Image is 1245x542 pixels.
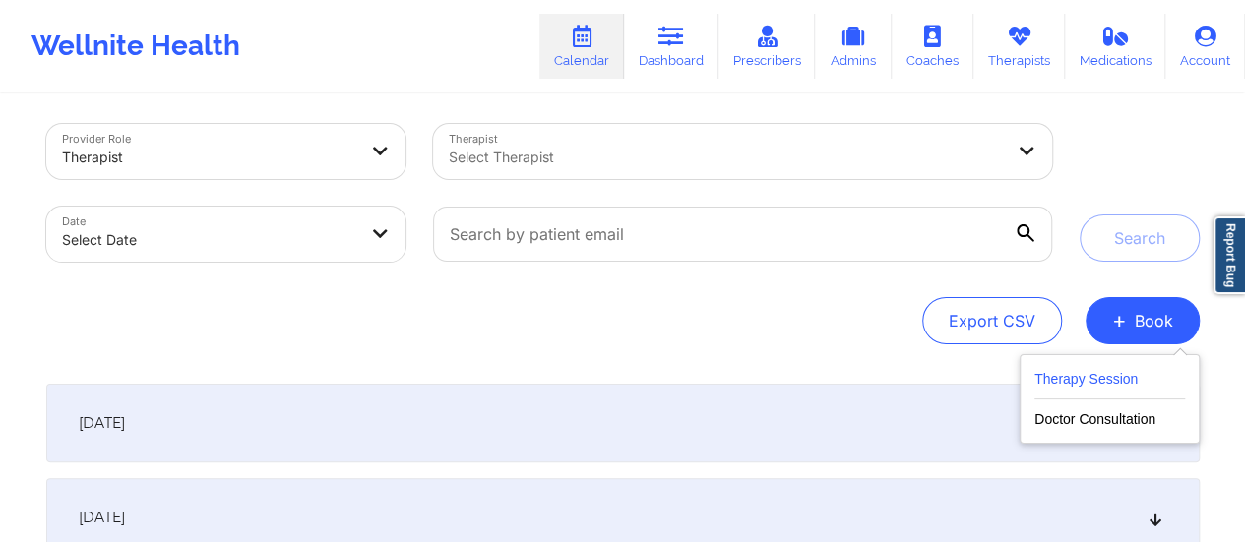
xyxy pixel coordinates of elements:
[1165,14,1245,79] a: Account
[1080,214,1200,262] button: Search
[815,14,892,79] a: Admins
[62,136,357,179] div: Therapist
[892,14,973,79] a: Coaches
[1034,399,1185,431] button: Doctor Consultation
[539,14,624,79] a: Calendar
[79,508,125,527] span: [DATE]
[1065,14,1166,79] a: Medications
[922,297,1062,344] button: Export CSV
[79,413,125,433] span: [DATE]
[433,207,1051,262] input: Search by patient email
[718,14,816,79] a: Prescribers
[1086,297,1200,344] button: +Book
[624,14,718,79] a: Dashboard
[973,14,1065,79] a: Therapists
[62,218,357,262] div: Select Date
[1214,216,1245,294] a: Report Bug
[1034,367,1185,399] button: Therapy Session
[1112,315,1127,326] span: +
